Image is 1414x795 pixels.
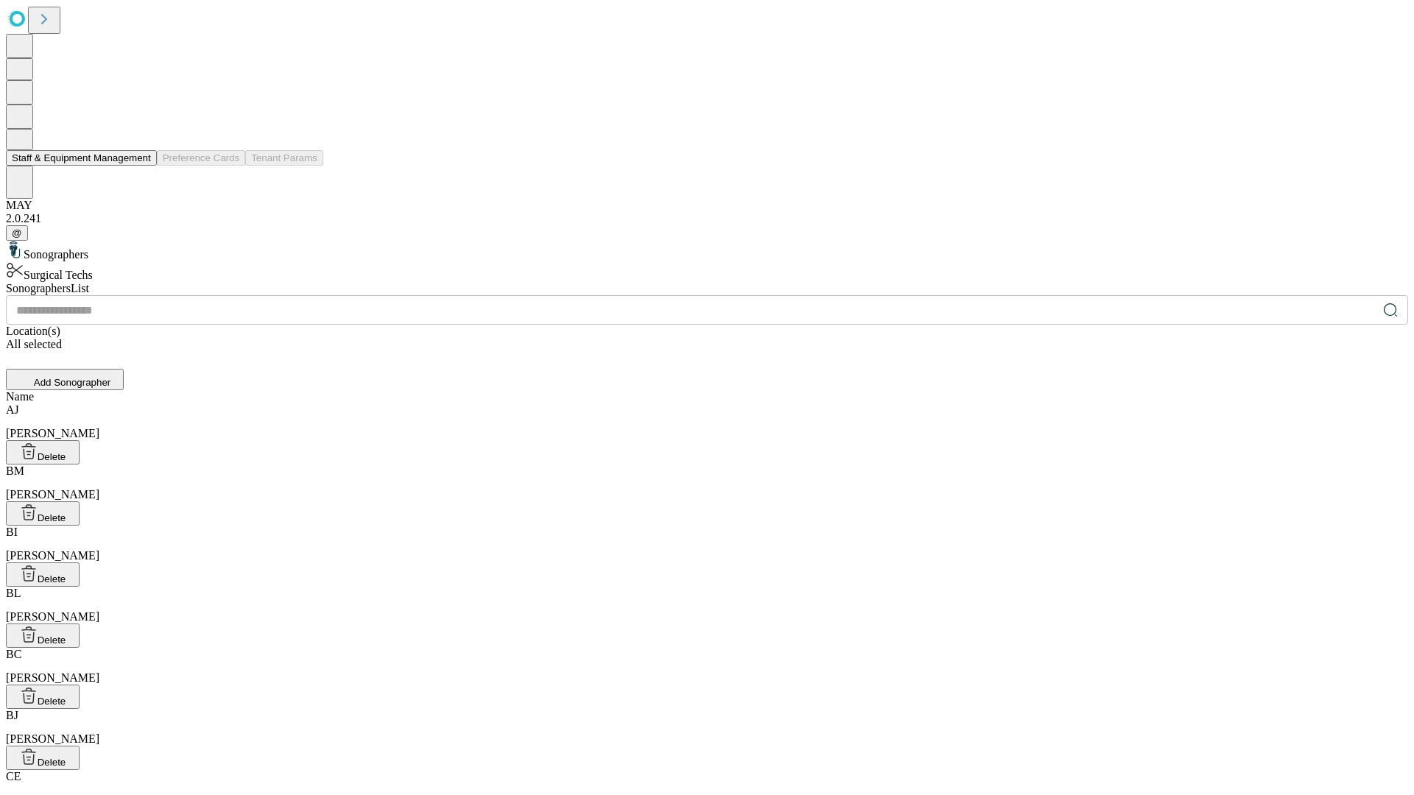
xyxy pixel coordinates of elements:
[6,587,21,599] span: BL
[6,403,19,416] span: AJ
[245,150,323,166] button: Tenant Params
[38,696,66,707] span: Delete
[6,562,80,587] button: Delete
[6,212,1408,225] div: 2.0.241
[6,440,80,464] button: Delete
[6,464,1408,501] div: [PERSON_NAME]
[6,325,60,337] span: Location(s)
[6,526,18,538] span: BI
[6,501,80,526] button: Delete
[6,623,80,648] button: Delete
[38,512,66,523] span: Delete
[6,390,1408,403] div: Name
[6,261,1408,282] div: Surgical Techs
[38,573,66,584] span: Delete
[38,757,66,768] span: Delete
[6,746,80,770] button: Delete
[6,338,1408,351] div: All selected
[34,377,110,388] span: Add Sonographer
[6,648,1408,685] div: [PERSON_NAME]
[6,709,1408,746] div: [PERSON_NAME]
[6,241,1408,261] div: Sonographers
[6,648,21,660] span: BC
[12,227,22,239] span: @
[6,464,24,477] span: BM
[6,225,28,241] button: @
[6,403,1408,440] div: [PERSON_NAME]
[6,587,1408,623] div: [PERSON_NAME]
[38,451,66,462] span: Delete
[6,369,124,390] button: Add Sonographer
[157,150,245,166] button: Preference Cards
[6,709,18,721] span: BJ
[6,282,1408,295] div: Sonographers List
[6,685,80,709] button: Delete
[6,526,1408,562] div: [PERSON_NAME]
[6,770,21,782] span: CE
[6,199,1408,212] div: MAY
[6,150,157,166] button: Staff & Equipment Management
[38,635,66,646] span: Delete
